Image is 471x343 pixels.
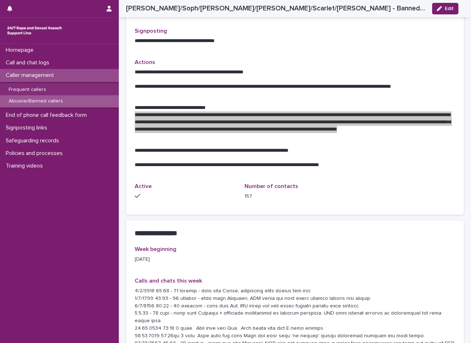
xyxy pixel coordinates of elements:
p: Signposting links [3,124,53,131]
button: Edit [432,3,458,14]
span: Actions [135,59,155,65]
p: [DATE] [135,256,236,263]
p: Homepage [3,47,39,54]
p: Safeguarding records [3,137,65,144]
h2: [PERSON_NAME]/Soph/[PERSON_NAME]/[PERSON_NAME]/Scarlet/[PERSON_NAME] - Banned/Webchatter [126,4,426,13]
p: 157 [245,193,346,200]
img: rhQMoQhaT3yELyF149Cw [6,23,63,38]
span: Calls and chats this week [135,278,202,284]
p: Training videos [3,163,49,169]
p: Abusive/Banned callers [3,98,69,104]
span: Edit [445,6,454,11]
p: Policies and processes [3,150,68,157]
span: Signposting [135,28,167,34]
span: Number of contacts [245,183,298,189]
p: Frequent callers [3,87,52,93]
p: Caller management [3,72,60,79]
p: Call and chat logs [3,59,55,66]
span: Week beginning [135,246,176,252]
p: End of phone call feedback form [3,112,93,119]
span: Active [135,183,152,189]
